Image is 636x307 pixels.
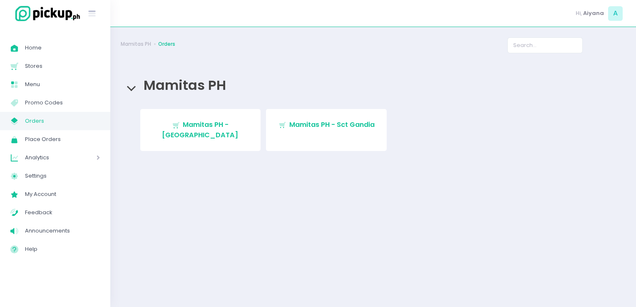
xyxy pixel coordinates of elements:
a: Mamitas PH - [GEOGRAPHIC_DATA] [140,109,261,151]
span: Place Orders [25,134,100,145]
span: Mamitas PH - Sct Gandia [289,120,375,129]
span: Announcements [25,225,100,236]
span: Aiyana [583,9,604,17]
span: Mamitas PH [139,76,226,94]
span: Feedback [25,207,100,218]
span: Analytics [25,152,73,163]
img: logo [10,5,81,22]
span: Stores [25,61,100,72]
span: Menu [25,79,100,90]
a: Mamitas PH - Sct Gandia [266,109,387,151]
span: My Account [25,189,100,200]
span: Promo Codes [25,97,100,108]
span: Settings [25,171,100,181]
span: Orders [25,116,100,126]
a: Orders [158,40,175,48]
input: Search... [507,37,583,53]
div: Mamitas PH [121,101,626,173]
div: Mamitas PH [121,69,626,101]
span: Mamitas PH - [GEOGRAPHIC_DATA] [162,120,238,139]
span: Home [25,42,100,53]
span: Help [25,244,100,255]
a: Mamitas PH [121,40,151,48]
span: A [608,6,623,21]
span: Hi, [576,9,582,17]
